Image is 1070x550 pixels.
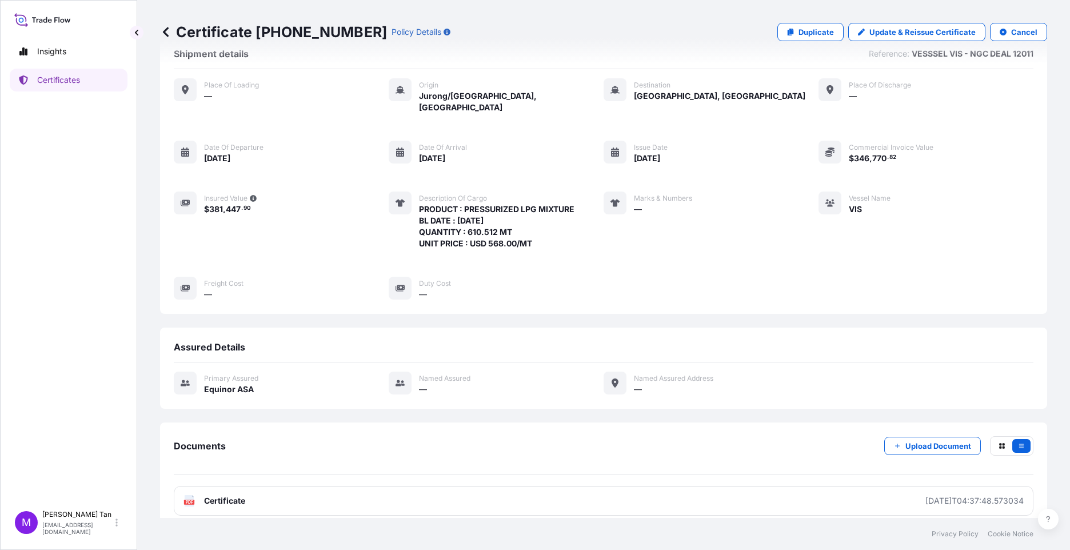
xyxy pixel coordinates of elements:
[10,69,127,91] a: Certificates
[419,194,487,203] span: Description of cargo
[419,81,438,90] span: Origin
[884,437,981,455] button: Upload Document
[174,341,245,353] span: Assured Details
[849,204,862,215] span: VIS
[204,495,245,507] span: Certificate
[798,26,834,38] p: Duplicate
[887,156,889,160] span: .
[160,23,387,41] p: Certificate [PHONE_NUMBER]
[186,500,193,504] text: PDF
[854,154,869,162] span: 346
[889,156,896,160] span: 82
[204,194,247,203] span: Insured Value
[204,153,230,164] span: [DATE]
[419,90,604,113] span: Jurong/[GEOGRAPHIC_DATA], [GEOGRAPHIC_DATA]
[419,153,445,164] span: [DATE]
[849,90,857,102] span: —
[634,384,642,395] span: —
[634,194,692,203] span: Marks & Numbers
[243,206,251,210] span: 90
[42,521,113,535] p: [EMAIL_ADDRESS][DOMAIN_NAME]
[392,26,441,38] p: Policy Details
[204,143,263,152] span: Date of departure
[204,81,259,90] span: Place of Loading
[419,289,427,300] span: —
[204,279,243,288] span: Freight Cost
[241,206,243,210] span: .
[849,143,933,152] span: Commercial Invoice Value
[204,90,212,102] span: —
[226,205,241,213] span: 447
[37,74,80,86] p: Certificates
[204,384,254,395] span: Equinor ASA
[634,153,660,164] span: [DATE]
[925,495,1024,507] div: [DATE]T04:37:48.573034
[42,510,113,519] p: [PERSON_NAME] Tan
[848,23,985,41] a: Update & Reissue Certificate
[634,81,670,90] span: Destination
[204,374,258,383] span: Primary assured
[419,279,451,288] span: Duty Cost
[1011,26,1037,38] p: Cancel
[419,204,574,249] span: PRODUCT : PRESSURIZED LPG MIXTURE BL DATE : [DATE] QUANTITY : 610.512 MT UNIT PRICE : USD 568.00/MT
[10,40,127,63] a: Insights
[932,529,979,539] a: Privacy Policy
[174,440,226,452] span: Documents
[209,205,223,213] span: 381
[988,529,1033,539] a: Cookie Notice
[849,154,854,162] span: $
[419,143,467,152] span: Date of arrival
[174,486,1033,516] a: PDFCertificate[DATE]T04:37:48.573034
[22,517,31,528] span: M
[419,384,427,395] span: —
[223,205,226,213] span: ,
[905,440,971,452] p: Upload Document
[634,143,668,152] span: Issue Date
[849,81,911,90] span: Place of discharge
[204,289,212,300] span: —
[204,205,209,213] span: $
[634,90,805,102] span: [GEOGRAPHIC_DATA], [GEOGRAPHIC_DATA]
[869,154,872,162] span: ,
[634,204,642,215] span: —
[990,23,1047,41] button: Cancel
[634,374,713,383] span: Named Assured Address
[777,23,844,41] a: Duplicate
[872,154,887,162] span: 770
[419,374,470,383] span: Named Assured
[849,194,891,203] span: Vessel Name
[869,26,976,38] p: Update & Reissue Certificate
[37,46,66,57] p: Insights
